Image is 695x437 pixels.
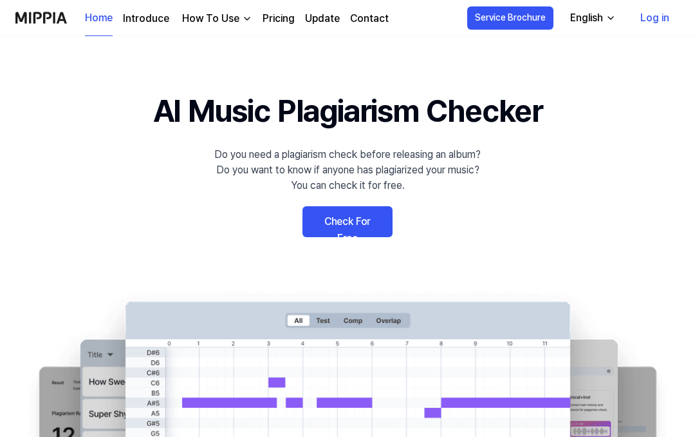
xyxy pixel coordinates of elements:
[180,11,242,26] div: How To Use
[123,11,169,26] a: Introduce
[180,11,252,26] button: How To Use
[568,10,606,26] div: English
[560,5,624,31] button: English
[214,147,481,193] div: Do you need a plagiarism check before releasing an album? Do you want to know if anyone has plagi...
[302,206,393,237] a: Check For Free
[467,6,553,30] button: Service Brochure
[305,11,340,26] a: Update
[242,14,252,24] img: down
[350,11,389,26] a: Contact
[153,88,542,134] h1: AI Music Plagiarism Checker
[263,11,295,26] a: Pricing
[85,1,113,36] a: Home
